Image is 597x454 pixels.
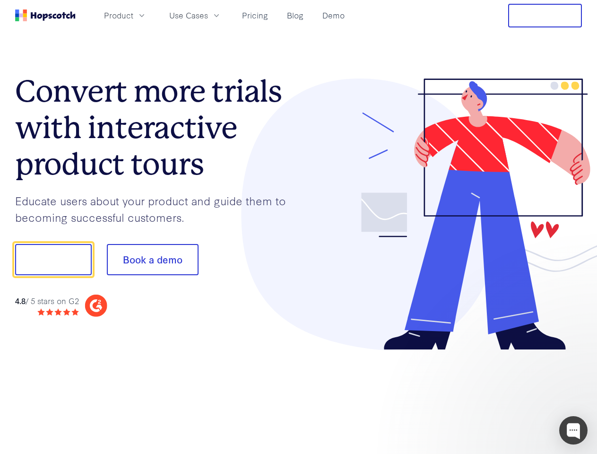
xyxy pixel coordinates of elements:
button: Free Trial [508,4,582,27]
a: Blog [283,8,307,23]
p: Educate users about your product and guide them to becoming successful customers. [15,192,299,225]
h1: Convert more trials with interactive product tours [15,73,299,182]
a: Home [15,9,76,21]
button: Product [98,8,152,23]
button: Book a demo [107,244,199,275]
strong: 4.8 [15,295,26,306]
a: Pricing [238,8,272,23]
span: Use Cases [169,9,208,21]
div: / 5 stars on G2 [15,295,79,307]
button: Show me! [15,244,92,275]
button: Use Cases [164,8,227,23]
a: Demo [319,8,348,23]
span: Product [104,9,133,21]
